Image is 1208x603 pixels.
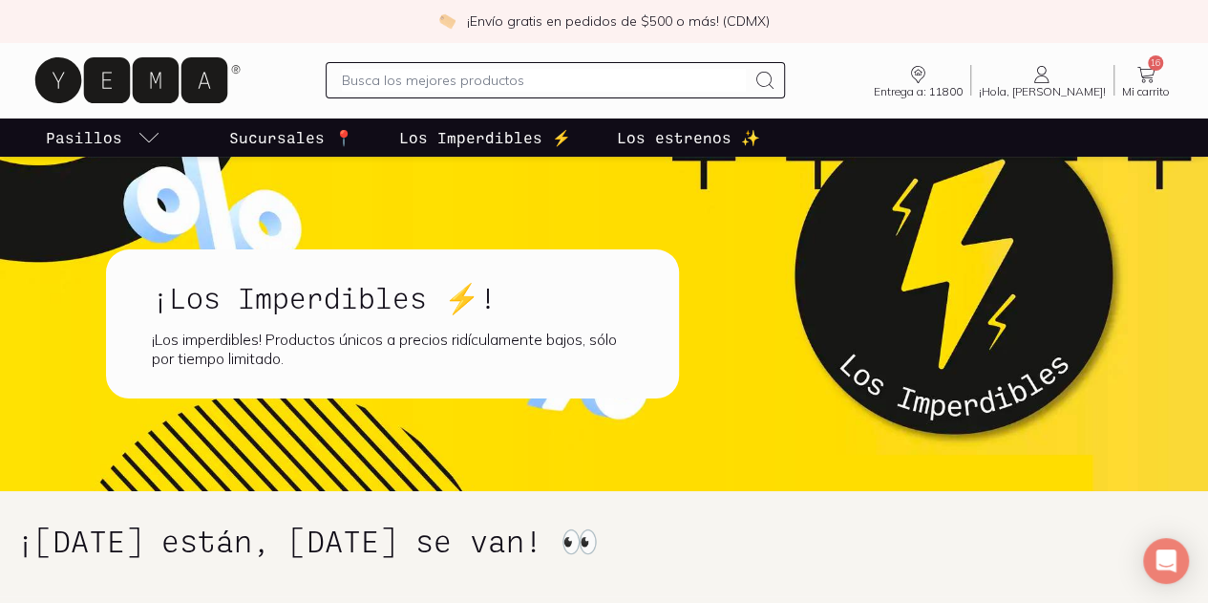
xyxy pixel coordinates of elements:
[16,522,1192,558] h1: ¡[DATE] están, [DATE] se van! 👀
[874,86,963,97] span: Entrega a: 11800
[1143,538,1189,584] div: Open Intercom Messenger
[152,280,633,314] h1: ¡Los Imperdibles ⚡!
[1122,86,1170,97] span: Mi carrito
[152,330,633,368] div: ¡Los imperdibles! Productos únicos a precios ridículamente bajos, sólo por tiempo limitado.
[438,12,456,30] img: check
[617,126,760,149] p: Los estrenos ✨
[971,63,1113,97] a: ¡Hola, [PERSON_NAME]!
[613,118,764,157] a: Los estrenos ✨
[1148,55,1163,71] span: 16
[395,118,575,157] a: Los Imperdibles ⚡️
[106,249,740,398] a: ¡Los Imperdibles ⚡!¡Los imperdibles! Productos únicos a precios ridículamente bajos, sólo por tie...
[46,126,122,149] p: Pasillos
[866,63,970,97] a: Entrega a: 11800
[225,118,357,157] a: Sucursales 📍
[979,86,1106,97] span: ¡Hola, [PERSON_NAME]!
[467,11,770,31] p: ¡Envío gratis en pedidos de $500 o más! (CDMX)
[342,69,745,92] input: Busca los mejores productos
[229,126,353,149] p: Sucursales 📍
[1114,63,1177,97] a: 16Mi carrito
[42,118,164,157] a: pasillo-todos-link
[399,126,571,149] p: Los Imperdibles ⚡️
